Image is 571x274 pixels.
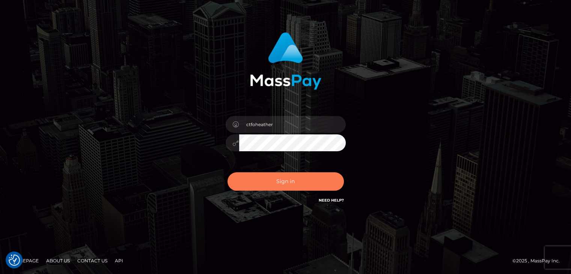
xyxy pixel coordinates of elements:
button: Sign in [227,172,344,191]
img: Revisit consent button [9,254,20,266]
a: Contact Us [74,255,110,266]
a: API [112,255,126,266]
input: Username... [239,116,346,133]
a: Need Help? [319,198,344,203]
a: About Us [43,255,73,266]
img: MassPay Login [250,32,321,90]
button: Consent Preferences [9,254,20,266]
a: Homepage [8,255,42,266]
div: © 2025 , MassPay Inc. [512,257,565,265]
